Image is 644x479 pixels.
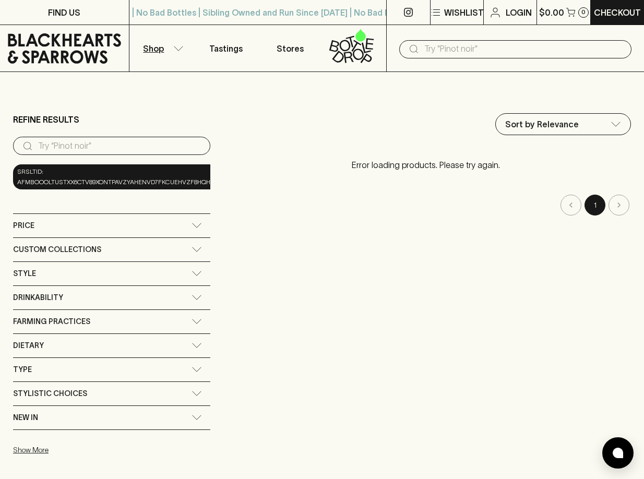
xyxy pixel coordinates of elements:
img: bubble-icon [613,448,623,458]
p: Checkout [594,6,641,19]
span: Farming Practices [13,315,90,328]
input: Try “Pinot noir” [38,138,202,154]
input: Try "Pinot noir" [424,41,623,57]
span: Style [13,267,36,280]
p: Login [506,6,532,19]
p: $0.00 [539,6,564,19]
span: Stylistic Choices [13,387,87,400]
div: Dietary [13,334,210,357]
span: Dietary [13,339,44,352]
span: Custom Collections [13,243,101,256]
nav: pagination navigation [221,195,631,215]
div: Style [13,262,210,285]
button: Show More [13,439,150,461]
p: Wishlist [444,6,484,19]
p: Sort by Relevance [505,118,579,130]
button: Shop [129,25,194,71]
p: Shop [143,42,164,55]
p: FIND US [48,6,80,19]
span: srsltid: AfmBOooltUsTXx6ctv89xONtpavZYAHENvD7fkcUEhVZf8HQhUNHezU2 [17,166,240,187]
span: Drinkability [13,291,63,304]
div: Custom Collections [13,238,210,261]
div: Type [13,358,210,381]
p: Error loading products. Please try again. [221,148,631,182]
p: Tastings [209,42,243,55]
div: Sort by Relevance [496,114,630,135]
div: Drinkability [13,286,210,309]
p: Refine Results [13,113,79,126]
button: page 1 [585,195,605,215]
a: Stores [258,25,322,71]
span: New In [13,411,38,424]
p: Stores [277,42,304,55]
div: Stylistic Choices [13,382,210,405]
div: Farming Practices [13,310,210,333]
div: New In [13,406,210,429]
p: 0 [581,9,586,15]
a: Tastings [194,25,258,71]
div: Price [13,214,210,237]
span: Type [13,363,32,376]
span: Price [13,219,34,232]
